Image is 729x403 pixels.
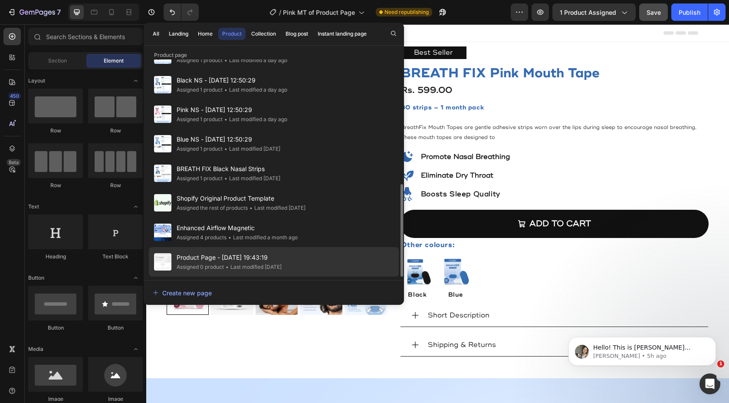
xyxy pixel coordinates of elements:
[164,3,199,21] div: Undo/Redo
[300,265,319,276] p: Blue
[384,8,429,16] span: Need republishing
[555,319,729,380] iframe: Intercom notifications message
[27,264,38,274] button: Carousel Back Arrow
[222,30,242,38] div: Product
[153,30,159,38] div: All
[227,233,298,242] div: Last modified a month ago
[28,253,83,261] div: Heading
[165,28,192,40] button: Landing
[671,3,708,21] button: Publish
[88,253,143,261] div: Text Block
[88,182,143,189] div: Row
[177,115,223,124] div: Assigned 1 product
[248,204,305,212] div: Last modified [DATE]
[226,264,229,270] span: •
[639,3,668,21] button: Save
[88,324,143,332] div: Button
[198,30,213,38] div: Home
[28,345,43,353] span: Media
[224,57,227,63] span: •
[224,175,227,182] span: •
[177,145,223,153] div: Assigned 1 product
[149,28,163,40] button: All
[699,373,720,394] iframe: Intercom live chat
[48,57,67,65] span: Section
[57,7,61,17] p: 7
[224,86,227,93] span: •
[679,8,700,17] div: Publish
[28,395,83,403] div: Image
[177,56,223,65] div: Assigned 1 product
[255,215,562,227] p: Other colours:
[255,100,550,116] span: BreathFix Mouth Tapes are gentle adhesive strips worn over the lips during sleep to encourage nas...
[177,164,280,174] span: BREATH FIX Black Nasal Strips
[268,24,306,33] p: Best Seller
[153,288,212,297] div: Create new page
[177,193,305,204] span: Shopify Original Product Template
[552,3,636,21] button: 1 product assigned
[383,194,445,205] div: Add to cart
[177,174,223,183] div: Assigned 1 product
[250,205,253,211] span: •
[3,3,65,21] button: 7
[28,203,39,211] span: Text
[28,182,83,189] div: Row
[286,30,308,38] div: Blog post
[177,263,224,271] div: Assigned 0 product
[647,9,661,16] span: Save
[255,79,338,87] strong: 30 strips – 1 month pack
[560,8,616,17] span: 1 product assigned
[194,28,217,40] button: Home
[224,116,227,122] span: •
[275,147,347,155] strong: Eliminate Dry Throat
[228,234,231,241] span: •
[28,77,45,85] span: Layout
[169,30,188,38] div: Landing
[152,284,395,301] button: Create new page
[177,204,248,212] div: Assigned the rest of products
[292,230,327,265] img: 5184p-Blw4L._SL1080.jpg
[223,264,234,274] button: Carousel Next Arrow
[717,360,724,367] span: 1
[318,30,367,38] div: Instant landing page
[129,342,143,356] span: Toggle open
[314,28,371,40] button: Instant landing page
[88,127,143,135] div: Row
[8,92,21,99] div: 450
[279,8,281,17] span: /
[223,86,287,94] div: Last modified a day ago
[283,8,355,17] span: Pink MT of Product Page
[254,230,289,265] img: HMT-1.jpg
[224,145,227,152] span: •
[275,165,354,174] strong: Boosts Sleep Quality
[223,174,280,183] div: Last modified [DATE]
[129,271,143,285] span: Toggle open
[223,115,287,124] div: Last modified a day ago
[177,105,287,115] span: Pink NS - [DATE] 12:50:29
[177,252,282,263] span: Product Page - [DATE] 19:43:19
[177,86,223,94] div: Assigned 1 product
[28,274,44,282] span: Button
[223,145,280,153] div: Last modified [DATE]
[223,127,234,138] button: Carousel Next Arrow
[146,24,729,403] iframe: To enrich screen reader interactions, please activate Accessibility in Grammarly extension settings
[275,128,364,137] strong: Promote Nasal Breathing
[282,314,350,327] p: Shipping & Returns
[282,28,312,40] button: Blog post
[177,223,298,233] span: Enhanced Airflow Magnetic
[104,57,124,65] span: Element
[254,185,563,214] button: Add to cart
[254,38,563,59] h1: BREATH FIX Pink Mouth Tape
[28,324,83,332] div: Button
[7,159,21,166] div: Beta
[282,285,343,297] p: Short Description
[177,233,227,242] div: Assigned 4 products
[218,28,246,40] button: Product
[28,28,143,45] input: Search Sections & Elements
[247,28,280,40] button: Collection
[177,134,280,145] span: Blue NS - [DATE] 12:50:29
